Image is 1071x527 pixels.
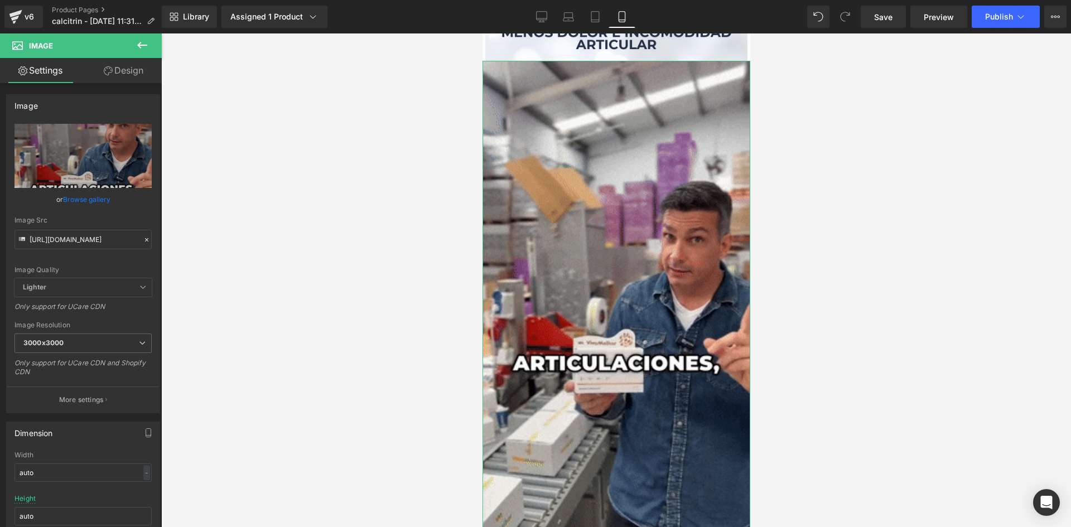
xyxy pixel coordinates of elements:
a: Tablet [582,6,609,28]
a: Laptop [555,6,582,28]
button: Undo [807,6,829,28]
div: Image Src [15,216,152,224]
a: Product Pages [52,6,163,14]
input: auto [15,507,152,525]
div: Open Intercom Messenger [1033,489,1060,516]
p: More settings [59,395,104,405]
div: Only support for UCare CDN and Shopify CDN [15,359,152,384]
a: v6 [4,6,43,28]
a: Preview [910,6,967,28]
span: Image [29,41,53,50]
div: Image [15,95,38,110]
div: Dimension [15,422,53,438]
div: Width [15,451,152,459]
div: Only support for UCare CDN [15,302,152,318]
a: New Library [162,6,217,28]
a: Design [83,58,164,83]
b: Lighter [23,283,46,291]
div: or [15,194,152,205]
div: Assigned 1 Product [230,11,319,22]
div: v6 [22,9,36,24]
span: Save [874,11,893,23]
input: Link [15,230,152,249]
div: - [143,465,150,480]
button: More settings [7,386,160,413]
div: Image Resolution [15,321,152,329]
button: Redo [834,6,856,28]
a: Browse gallery [63,190,110,209]
a: Mobile [609,6,635,28]
span: Preview [924,11,954,23]
span: Publish [985,12,1013,21]
button: Publish [972,6,1040,28]
input: auto [15,463,152,482]
div: Image Quality [15,266,152,274]
span: calcitrin - [DATE] 11:31:49 [52,17,142,26]
b: 3000x3000 [23,339,64,347]
span: Library [183,12,209,22]
button: More [1044,6,1067,28]
div: Height [15,495,36,502]
a: Desktop [528,6,555,28]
